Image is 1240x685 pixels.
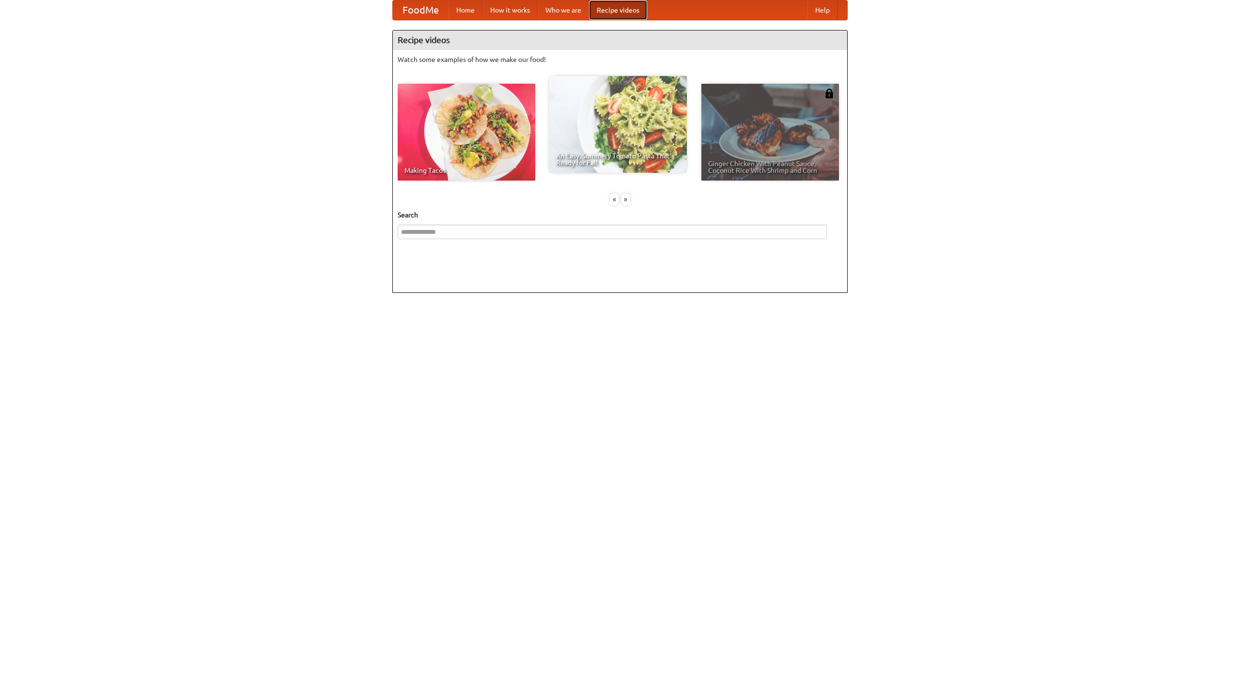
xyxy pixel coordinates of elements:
a: FoodMe [393,0,449,20]
a: An Easy, Summery Tomato Pasta That's Ready for Fall [549,76,687,173]
div: « [610,193,619,205]
h4: Recipe videos [393,30,847,50]
span: An Easy, Summery Tomato Pasta That's Ready for Fall [556,152,680,166]
a: Help [807,0,837,20]
a: Making Tacos [398,84,535,181]
h5: Search [398,210,842,220]
div: » [621,193,630,205]
a: How it works [482,0,538,20]
img: 483408.png [824,89,834,98]
a: Recipe videos [589,0,647,20]
span: Making Tacos [404,167,528,174]
a: Home [449,0,482,20]
a: Who we are [538,0,589,20]
p: Watch some examples of how we make our food! [398,55,842,64]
